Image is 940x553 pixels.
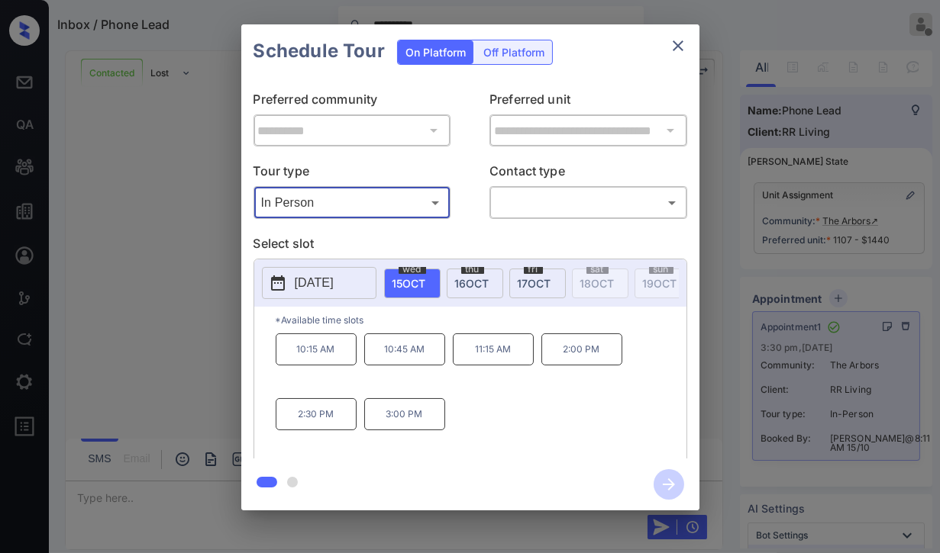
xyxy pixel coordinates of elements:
button: close [663,31,693,61]
p: 10:15 AM [276,333,357,365]
p: Preferred community [254,90,451,114]
p: 3:00 PM [364,398,445,430]
p: Contact type [489,162,687,186]
div: date-select [509,268,566,298]
div: date-select [447,268,503,298]
div: date-select [384,268,441,298]
span: 15 OCT [392,277,426,290]
div: On Platform [398,40,473,64]
p: *Available time slots [276,307,686,333]
p: 2:00 PM [541,333,622,365]
p: [DATE] [295,274,334,292]
div: Off Platform [476,40,552,64]
span: wed [399,265,426,274]
div: In Person [257,190,447,215]
button: btn-next [644,465,693,504]
h2: Schedule Tour [241,24,397,78]
p: Tour type [254,162,451,186]
p: Preferred unit [489,90,687,114]
span: fri [524,265,543,274]
span: thu [461,265,484,274]
p: 2:30 PM [276,398,357,430]
button: [DATE] [262,267,376,299]
p: 10:45 AM [364,333,445,365]
p: 11:15 AM [453,333,534,365]
span: 17 OCT [518,277,551,290]
p: Select slot [254,234,687,259]
span: 16 OCT [455,277,489,290]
